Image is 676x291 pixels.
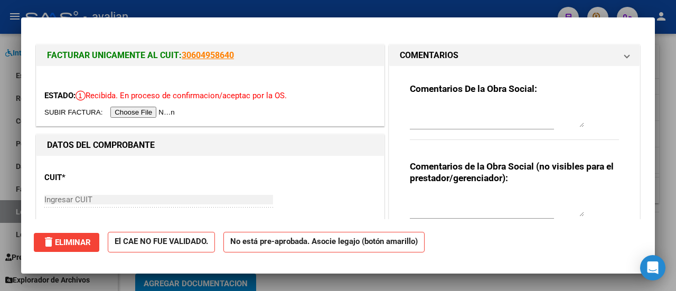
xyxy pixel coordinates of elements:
h1: COMENTARIOS [400,49,458,62]
a: 30604958640 [182,50,234,60]
strong: El CAE NO FUE VALIDADO. [108,232,215,252]
span: Recibida. En proceso de confirmacion/aceptac por la OS. [76,91,287,100]
span: Eliminar [42,238,91,247]
strong: No está pre-aprobada. Asocie legajo (botón amarillo) [223,232,425,252]
span: ESTADO: [44,91,76,100]
button: Eliminar [34,233,99,252]
div: Open Intercom Messenger [640,255,665,280]
mat-expansion-panel-header: COMENTARIOS [389,45,640,66]
strong: Comentarios De la Obra Social: [410,83,537,94]
strong: Comentarios de la Obra Social (no visibles para el prestador/gerenciador): [410,161,614,183]
span: FACTURAR UNICAMENTE AL CUIT: [47,50,182,60]
strong: DATOS DEL COMPROBANTE [47,140,155,150]
p: CUIT [44,172,144,184]
div: COMENTARIOS [389,66,640,257]
mat-icon: delete [42,236,55,248]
